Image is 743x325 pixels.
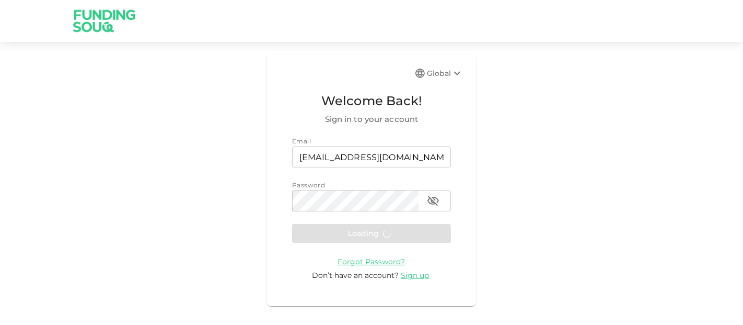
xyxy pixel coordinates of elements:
[292,113,451,126] span: Sign in to your account
[292,147,451,167] input: email
[338,257,405,266] span: Forgot Password?
[401,271,429,280] span: Sign up
[312,271,399,280] span: Don’t have an account?
[292,91,451,111] span: Welcome Back!
[292,181,325,189] span: Password
[427,67,463,80] div: Global
[338,256,405,266] a: Forgot Password?
[292,137,311,145] span: Email
[292,190,419,211] input: password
